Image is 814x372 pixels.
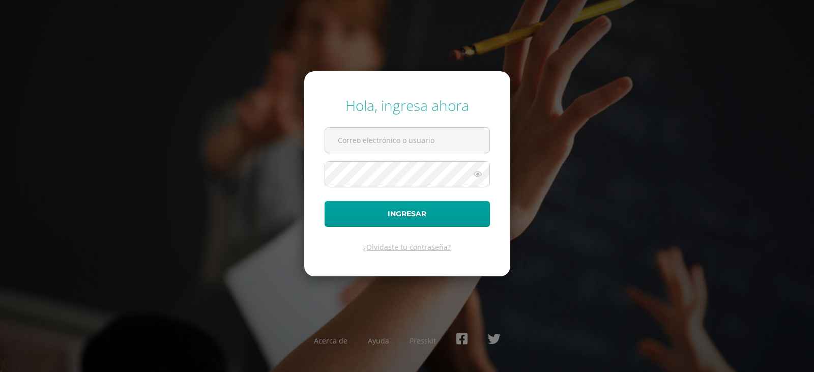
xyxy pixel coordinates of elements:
a: Presskit [410,336,436,346]
a: ¿Olvidaste tu contraseña? [363,242,451,252]
a: Ayuda [368,336,389,346]
input: Correo electrónico o usuario [325,128,489,153]
button: Ingresar [325,201,490,227]
div: Hola, ingresa ahora [325,96,490,115]
a: Acerca de [314,336,347,346]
